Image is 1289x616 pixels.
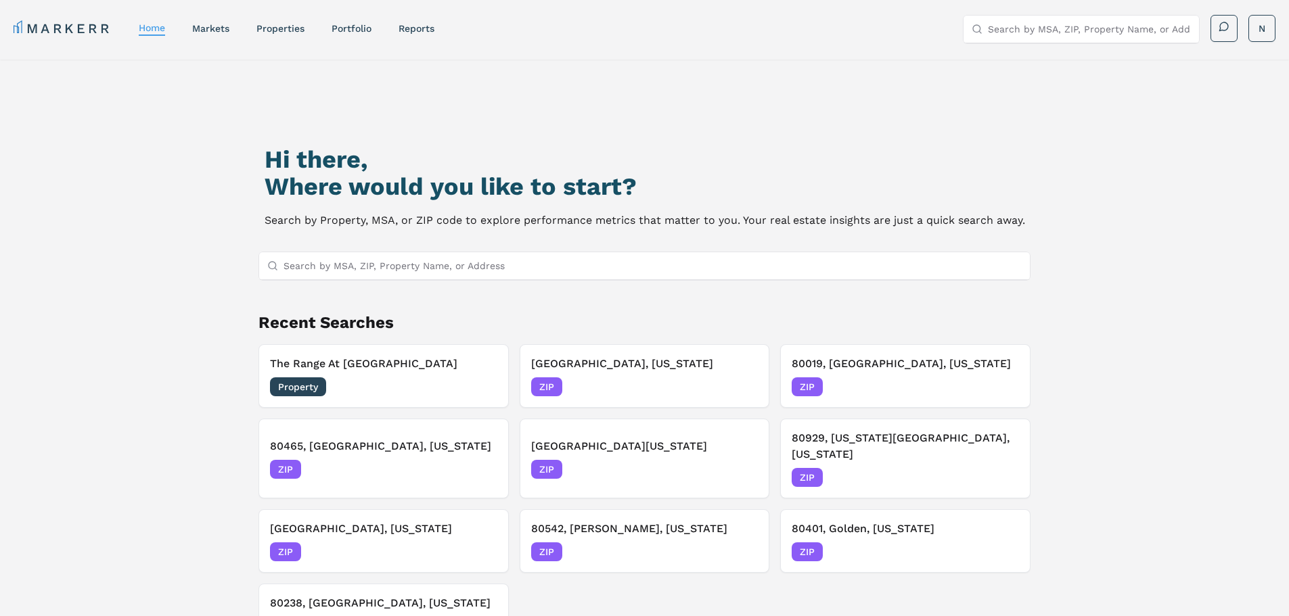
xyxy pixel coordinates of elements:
[520,344,770,408] button: Remove 80022, Commerce City, Colorado[GEOGRAPHIC_DATA], [US_STATE]ZIP[DATE]
[792,377,823,396] span: ZIP
[520,509,770,573] button: Remove 80542, Mead, Colorado80542, [PERSON_NAME], [US_STATE]ZIP[DATE]
[270,438,497,454] h3: 80465, [GEOGRAPHIC_DATA], [US_STATE]
[192,23,229,34] a: markets
[270,521,497,537] h3: [GEOGRAPHIC_DATA], [US_STATE]
[332,23,371,34] a: Portfolio
[531,542,562,561] span: ZIP
[792,468,823,487] span: ZIP
[265,146,1025,173] h1: Hi there,
[258,344,509,408] button: Remove The Range At ReunionThe Range At [GEOGRAPHIC_DATA]Property[DATE]
[792,430,1019,463] h3: 80929, [US_STATE][GEOGRAPHIC_DATA], [US_STATE]
[727,545,758,559] span: [DATE]
[467,545,497,559] span: [DATE]
[792,521,1019,537] h3: 80401, Golden, [US_STATE]
[531,356,759,372] h3: [GEOGRAPHIC_DATA], [US_STATE]
[792,356,1019,372] h3: 80019, [GEOGRAPHIC_DATA], [US_STATE]
[399,23,434,34] a: reports
[988,16,1191,43] input: Search by MSA, ZIP, Property Name, or Address
[989,545,1019,559] span: [DATE]
[270,377,326,396] span: Property
[139,22,165,33] a: home
[467,380,497,394] span: [DATE]
[780,344,1031,408] button: Remove 80019, Aurora, Colorado80019, [GEOGRAPHIC_DATA], [US_STATE]ZIP[DATE]
[727,463,758,476] span: [DATE]
[265,211,1025,230] p: Search by Property, MSA, or ZIP code to explore performance metrics that matter to you. Your real...
[467,463,497,476] span: [DATE]
[531,460,562,479] span: ZIP
[284,252,1022,279] input: Search by MSA, ZIP, Property Name, or Address
[520,419,770,498] button: Remove 80132, Monument, Colorado[GEOGRAPHIC_DATA][US_STATE]ZIP[DATE]
[258,419,509,498] button: Remove 80465, Morrison, Colorado80465, [GEOGRAPHIC_DATA], [US_STATE]ZIP[DATE]
[1259,22,1265,35] span: N
[727,380,758,394] span: [DATE]
[1248,15,1275,42] button: N
[270,595,497,611] h3: 80238, [GEOGRAPHIC_DATA], [US_STATE]
[270,356,497,372] h3: The Range At [GEOGRAPHIC_DATA]
[989,380,1019,394] span: [DATE]
[270,542,301,561] span: ZIP
[531,377,562,396] span: ZIP
[258,312,1031,333] h2: Recent Searches
[531,438,759,454] h3: [GEOGRAPHIC_DATA][US_STATE]
[780,509,1031,573] button: Remove 80401, Golden, Colorado80401, Golden, [US_STATE]ZIP[DATE]
[256,23,304,34] a: properties
[792,542,823,561] span: ZIP
[780,419,1031,498] button: Remove 80929, Colorado Springs, Colorado80929, [US_STATE][GEOGRAPHIC_DATA], [US_STATE]ZIP[DATE]
[531,521,759,537] h3: 80542, [PERSON_NAME], [US_STATE]
[14,19,112,38] a: MARKERR
[989,471,1019,484] span: [DATE]
[270,460,301,479] span: ZIP
[258,509,509,573] button: Remove 80550, Windsor, Colorado[GEOGRAPHIC_DATA], [US_STATE]ZIP[DATE]
[265,173,1025,200] h2: Where would you like to start?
